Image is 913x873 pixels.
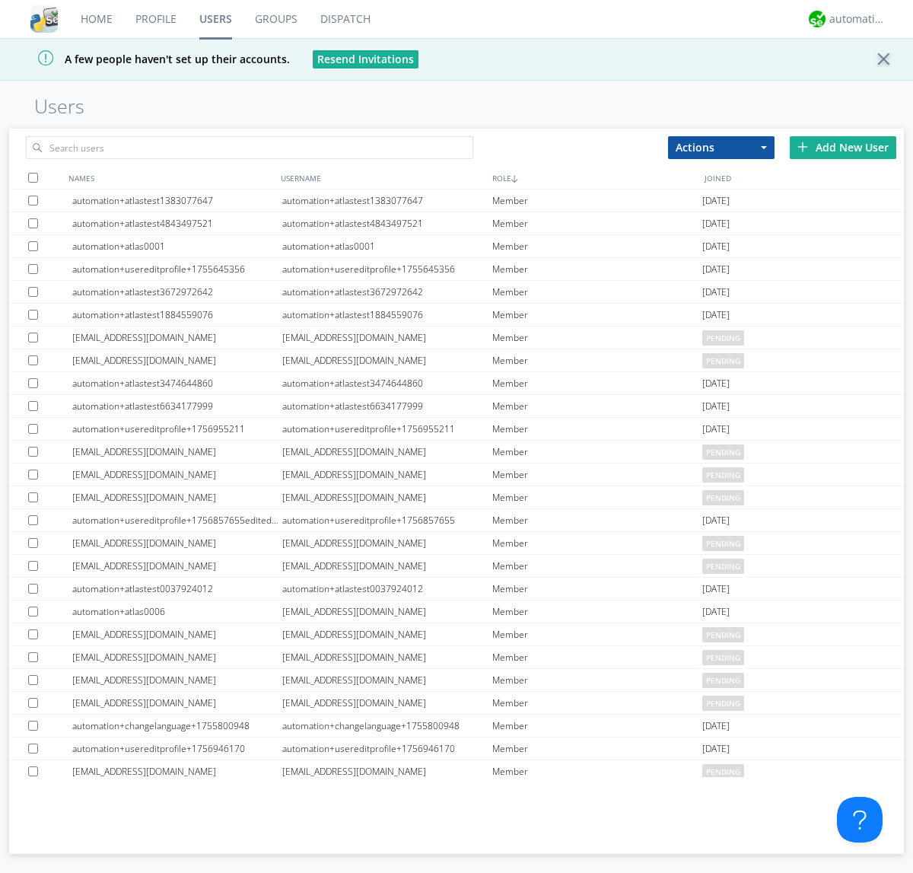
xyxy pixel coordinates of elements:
[702,490,744,505] span: pending
[668,136,775,159] button: Actions
[65,167,277,189] div: NAMES
[702,536,744,551] span: pending
[282,464,492,486] div: [EMAIL_ADDRESS][DOMAIN_NAME]
[702,353,744,368] span: pending
[282,349,492,371] div: [EMAIL_ADDRESS][DOMAIN_NAME]
[72,623,282,645] div: [EMAIL_ADDRESS][DOMAIN_NAME]
[702,235,730,258] span: [DATE]
[72,258,282,280] div: automation+usereditprofile+1755645356
[282,281,492,303] div: automation+atlastest3672972642
[282,190,492,212] div: automation+atlastest1383077647
[72,418,282,440] div: automation+usereditprofile+1756955211
[9,258,904,281] a: automation+usereditprofile+1755645356automation+usereditprofile+1755645356Member[DATE]
[72,578,282,600] div: automation+atlastest0037924012
[9,418,904,441] a: automation+usereditprofile+1756955211automation+usereditprofile+1756955211Member[DATE]
[9,578,904,601] a: automation+atlastest0037924012automation+atlastest0037924012Member[DATE]
[829,11,886,27] div: automation+atlas
[282,235,492,257] div: automation+atlas0001
[9,327,904,349] a: [EMAIL_ADDRESS][DOMAIN_NAME][EMAIL_ADDRESS][DOMAIN_NAME]Memberpending
[492,715,702,737] div: Member
[72,464,282,486] div: [EMAIL_ADDRESS][DOMAIN_NAME]
[702,650,744,665] span: pending
[282,623,492,645] div: [EMAIL_ADDRESS][DOMAIN_NAME]
[790,136,896,159] div: Add New User
[492,395,702,417] div: Member
[702,395,730,418] span: [DATE]
[702,258,730,281] span: [DATE]
[9,464,904,486] a: [EMAIL_ADDRESS][DOMAIN_NAME][EMAIL_ADDRESS][DOMAIN_NAME]Memberpending
[702,444,744,460] span: pending
[702,304,730,327] span: [DATE]
[9,623,904,646] a: [EMAIL_ADDRESS][DOMAIN_NAME][EMAIL_ADDRESS][DOMAIN_NAME]Memberpending
[702,627,744,642] span: pending
[9,372,904,395] a: automation+atlastest3474644860automation+atlastest3474644860Member[DATE]
[72,646,282,668] div: [EMAIL_ADDRESS][DOMAIN_NAME]
[492,601,702,623] div: Member
[72,235,282,257] div: automation+atlas0001
[9,760,904,783] a: [EMAIL_ADDRESS][DOMAIN_NAME][EMAIL_ADDRESS][DOMAIN_NAME]Memberpending
[72,395,282,417] div: automation+atlastest6634177999
[702,281,730,304] span: [DATE]
[9,212,904,235] a: automation+atlastest4843497521automation+atlastest4843497521Member[DATE]
[492,738,702,760] div: Member
[72,349,282,371] div: [EMAIL_ADDRESS][DOMAIN_NAME]
[9,601,904,623] a: automation+atlas0006[EMAIL_ADDRESS][DOMAIN_NAME]Member[DATE]
[492,555,702,577] div: Member
[9,738,904,760] a: automation+usereditprofile+1756946170automation+usereditprofile+1756946170Member[DATE]
[701,167,913,189] div: JOINED
[282,327,492,349] div: [EMAIL_ADDRESS][DOMAIN_NAME]
[282,578,492,600] div: automation+atlastest0037924012
[72,486,282,508] div: [EMAIL_ADDRESS][DOMAIN_NAME]
[702,738,730,760] span: [DATE]
[72,281,282,303] div: automation+atlastest3672972642
[72,212,282,234] div: automation+atlastest4843497521
[282,646,492,668] div: [EMAIL_ADDRESS][DOMAIN_NAME]
[282,601,492,623] div: [EMAIL_ADDRESS][DOMAIN_NAME]
[72,509,282,531] div: automation+usereditprofile+1756857655editedautomation+usereditprofile+1756857655
[282,715,492,737] div: automation+changelanguage+1755800948
[282,555,492,577] div: [EMAIL_ADDRESS][DOMAIN_NAME]
[282,669,492,691] div: [EMAIL_ADDRESS][DOMAIN_NAME]
[702,559,744,574] span: pending
[282,486,492,508] div: [EMAIL_ADDRESS][DOMAIN_NAME]
[492,190,702,212] div: Member
[702,418,730,441] span: [DATE]
[9,646,904,669] a: [EMAIL_ADDRESS][DOMAIN_NAME][EMAIL_ADDRESS][DOMAIN_NAME]Memberpending
[492,327,702,349] div: Member
[9,441,904,464] a: [EMAIL_ADDRESS][DOMAIN_NAME][EMAIL_ADDRESS][DOMAIN_NAME]Memberpending
[492,486,702,508] div: Member
[9,395,904,418] a: automation+atlastest6634177999automation+atlastest6634177999Member[DATE]
[702,372,730,395] span: [DATE]
[282,372,492,394] div: automation+atlastest3474644860
[702,601,730,623] span: [DATE]
[9,349,904,372] a: [EMAIL_ADDRESS][DOMAIN_NAME][EMAIL_ADDRESS][DOMAIN_NAME]Memberpending
[492,281,702,303] div: Member
[492,464,702,486] div: Member
[72,327,282,349] div: [EMAIL_ADDRESS][DOMAIN_NAME]
[282,760,492,782] div: [EMAIL_ADDRESS][DOMAIN_NAME]
[702,190,730,212] span: [DATE]
[492,235,702,257] div: Member
[492,441,702,463] div: Member
[11,52,290,66] span: A few people haven't set up their accounts.
[702,212,730,235] span: [DATE]
[282,441,492,463] div: [EMAIL_ADDRESS][DOMAIN_NAME]
[9,486,904,509] a: [EMAIL_ADDRESS][DOMAIN_NAME][EMAIL_ADDRESS][DOMAIN_NAME]Memberpending
[9,509,904,532] a: automation+usereditprofile+1756857655editedautomation+usereditprofile+1756857655automation+usered...
[492,760,702,782] div: Member
[492,372,702,394] div: Member
[9,190,904,212] a: automation+atlastest1383077647automation+atlastest1383077647Member[DATE]
[282,395,492,417] div: automation+atlastest6634177999
[282,532,492,554] div: [EMAIL_ADDRESS][DOMAIN_NAME]
[9,715,904,738] a: automation+changelanguage+1755800948automation+changelanguage+1755800948Member[DATE]
[492,349,702,371] div: Member
[9,692,904,715] a: [EMAIL_ADDRESS][DOMAIN_NAME][EMAIL_ADDRESS][DOMAIN_NAME]Memberpending
[282,509,492,531] div: automation+usereditprofile+1756857655
[282,692,492,714] div: [EMAIL_ADDRESS][DOMAIN_NAME]
[9,235,904,258] a: automation+atlas0001automation+atlas0001Member[DATE]
[492,304,702,326] div: Member
[72,304,282,326] div: automation+atlastest1884559076
[702,578,730,601] span: [DATE]
[72,669,282,691] div: [EMAIL_ADDRESS][DOMAIN_NAME]
[30,5,58,33] img: cddb5a64eb264b2086981ab96f4c1ba7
